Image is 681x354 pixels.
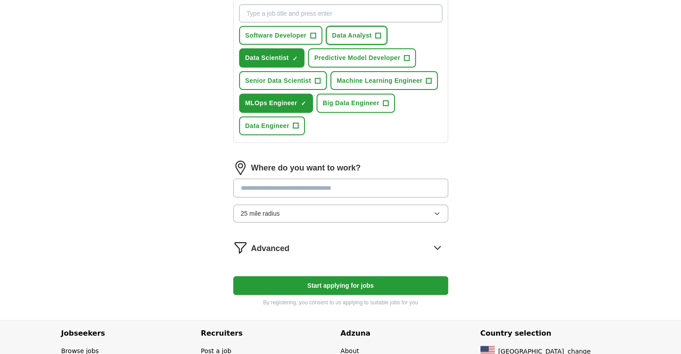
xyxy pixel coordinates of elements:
[292,55,298,62] span: ✓
[245,30,307,40] span: Software Developer
[480,320,620,346] h4: Country selection
[241,209,280,218] span: 25 mile radius
[332,30,372,40] span: Data Analyst
[323,98,380,108] span: Big Data Engineer
[233,161,248,175] img: location.png
[239,4,442,22] input: Type a job title and press enter
[233,205,448,222] button: 25 mile radius
[314,53,400,63] span: Predictive Model Developer
[233,240,248,255] img: filter
[239,26,322,45] button: Software Developer
[239,71,327,90] button: Senior Data Scientist
[239,94,313,112] button: MLOps Engineer✓
[239,116,305,135] button: Data Engineer
[251,162,361,175] label: Where do you want to work?
[251,242,290,255] span: Advanced
[308,48,416,67] button: Predictive Model Developer
[245,76,311,85] span: Senior Data Scientist
[301,100,306,107] span: ✓
[239,48,305,67] button: Data Scientist✓
[233,299,448,307] p: By registering, you consent to us applying to suitable jobs for you
[317,94,395,112] button: Big Data Engineer
[337,76,423,85] span: Machine Learning Engineer
[245,98,297,108] span: MLOps Engineer
[245,53,289,63] span: Data Scientist
[233,276,448,295] button: Start applying for jobs
[330,71,438,90] button: Machine Learning Engineer
[245,121,290,131] span: Data Engineer
[326,26,388,45] button: Data Analyst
